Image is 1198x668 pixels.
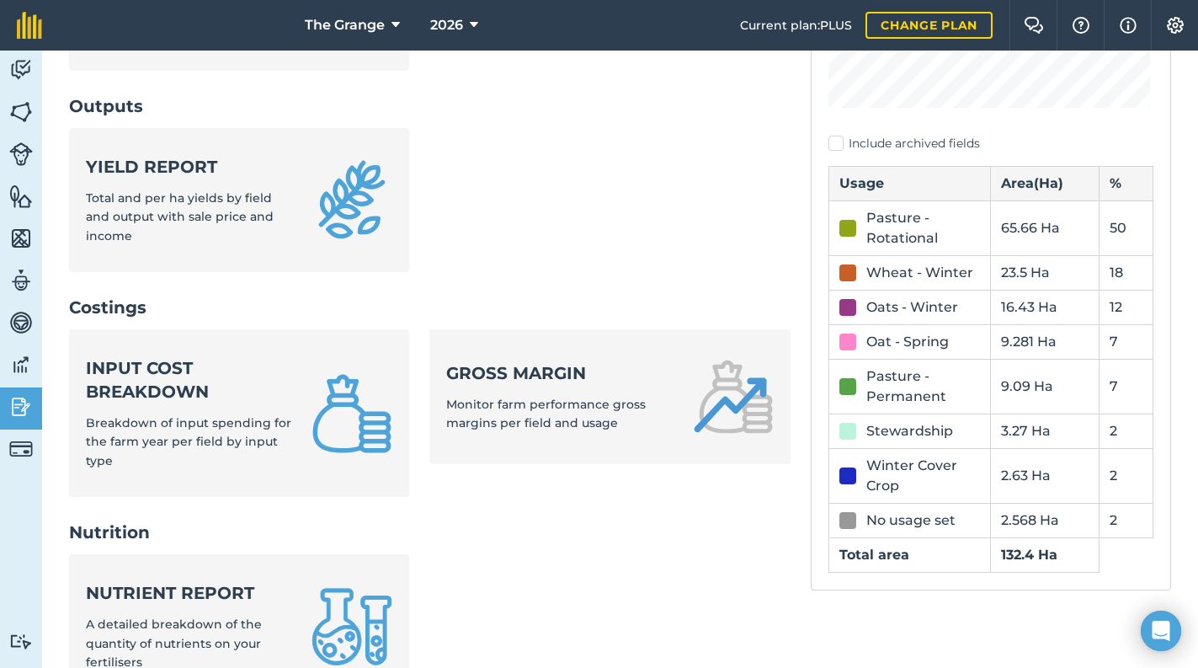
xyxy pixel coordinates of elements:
a: Input cost breakdownBreakdown of input spending for the farm year per field by input type [69,329,409,497]
img: A cog icon [1165,17,1185,34]
span: The Grange [305,15,385,35]
td: 9.281 Ha [991,325,1099,360]
h2: Nutrition [69,521,791,544]
div: Stewardship [866,421,953,441]
div: Oats - Winter [866,297,958,318]
td: 50 [1099,201,1153,256]
span: 2026 [430,15,463,35]
img: svg+xml;base64,PHN2ZyB4bWxucz0iaHR0cDovL3d3dy53My5vcmcvMjAwMC9zdmciIHdpZHRoPSIxNyIgaGVpZ2h0PSIxNy... [1120,15,1137,35]
div: Open Intercom Messenger [1141,611,1181,651]
td: 18 [1099,256,1153,291]
h2: Outputs [69,94,791,118]
img: svg+xml;base64,PD94bWwgdmVyc2lvbj0iMS4wIiBlbmNvZGluZz0idXRmLTgiPz4KPCEtLSBHZW5lcmF0b3I6IEFkb2JlIE... [9,352,33,377]
td: 2 [1099,414,1153,449]
td: 2 [1099,504,1153,538]
img: Input cost breakdown [311,373,392,454]
img: svg+xml;base64,PD94bWwgdmVyc2lvbj0iMS4wIiBlbmNvZGluZz0idXRmLTgiPz4KPCEtLSBHZW5lcmF0b3I6IEFkb2JlIE... [9,142,33,166]
img: Two speech bubbles overlapping with the left bubble in the forefront [1024,17,1044,34]
img: svg+xml;base64,PD94bWwgdmVyc2lvbj0iMS4wIiBlbmNvZGluZz0idXRmLTgiPz4KPCEtLSBHZW5lcmF0b3I6IEFkb2JlIE... [9,57,33,83]
div: Pasture - Permanent [866,366,981,407]
td: 12 [1099,291,1153,325]
img: Gross margin [693,356,774,437]
strong: 132.4 Ha [1001,547,1057,563]
img: svg+xml;base64,PD94bWwgdmVyc2lvbj0iMS4wIiBlbmNvZGluZz0idXRmLTgiPz4KPCEtLSBHZW5lcmF0b3I6IEFkb2JlIE... [9,633,33,649]
img: svg+xml;base64,PHN2ZyB4bWxucz0iaHR0cDovL3d3dy53My5vcmcvMjAwMC9zdmciIHdpZHRoPSI1NiIgaGVpZ2h0PSI2MC... [9,226,33,251]
strong: Total area [839,547,909,563]
span: Current plan : PLUS [740,16,852,35]
strong: Nutrient report [86,581,291,605]
th: % [1099,167,1153,201]
img: svg+xml;base64,PHN2ZyB4bWxucz0iaHR0cDovL3d3dy53My5vcmcvMjAwMC9zdmciIHdpZHRoPSI1NiIgaGVpZ2h0PSI2MC... [9,184,33,209]
h2: Costings [69,296,791,319]
span: Breakdown of input spending for the farm year per field by input type [86,415,291,468]
div: Oat - Spring [866,332,949,352]
a: Gross marginMonitor farm performance gross margins per field and usage [429,329,790,464]
div: Pasture - Rotational [866,208,981,248]
strong: Yield report [86,155,291,179]
img: Yield report [311,159,392,240]
strong: Input cost breakdown [86,356,291,403]
span: Monitor farm performance gross margins per field and usage [446,397,646,430]
a: Yield reportTotal and per ha yields by field and output with sale price and income [69,128,409,272]
td: 16.43 Ha [991,291,1099,325]
td: 7 [1099,360,1153,414]
div: Winter Cover Crop [866,456,981,496]
img: fieldmargin Logo [17,12,42,39]
img: Nutrient report [311,586,392,667]
img: A question mark icon [1071,17,1091,34]
span: Total and per ha yields by field and output with sale price and income [86,190,274,243]
td: 9.09 Ha [991,360,1099,414]
img: svg+xml;base64,PD94bWwgdmVyc2lvbj0iMS4wIiBlbmNvZGluZz0idXRmLTgiPz4KPCEtLSBHZW5lcmF0b3I6IEFkb2JlIE... [9,437,33,461]
img: svg+xml;base64,PD94bWwgdmVyc2lvbj0iMS4wIiBlbmNvZGluZz0idXRmLTgiPz4KPCEtLSBHZW5lcmF0b3I6IEFkb2JlIE... [9,268,33,293]
td: 65.66 Ha [991,201,1099,256]
th: Usage [828,167,991,201]
td: 3.27 Ha [991,414,1099,449]
div: No usage set [866,510,956,531]
td: 7 [1099,325,1153,360]
img: svg+xml;base64,PD94bWwgdmVyc2lvbj0iMS4wIiBlbmNvZGluZz0idXRmLTgiPz4KPCEtLSBHZW5lcmF0b3I6IEFkb2JlIE... [9,310,33,335]
td: 2.568 Ha [991,504,1099,538]
strong: Gross margin [446,361,672,385]
th: Area ( Ha ) [991,167,1099,201]
td: 2.63 Ha [991,449,1099,504]
a: Change plan [865,12,993,39]
div: Wheat - Winter [866,263,973,283]
label: Include archived fields [828,135,1153,152]
img: svg+xml;base64,PHN2ZyB4bWxucz0iaHR0cDovL3d3dy53My5vcmcvMjAwMC9zdmciIHdpZHRoPSI1NiIgaGVpZ2h0PSI2MC... [9,99,33,125]
td: 2 [1099,449,1153,504]
td: 23.5 Ha [991,256,1099,291]
img: svg+xml;base64,PD94bWwgdmVyc2lvbj0iMS4wIiBlbmNvZGluZz0idXRmLTgiPz4KPCEtLSBHZW5lcmF0b3I6IEFkb2JlIE... [9,394,33,420]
